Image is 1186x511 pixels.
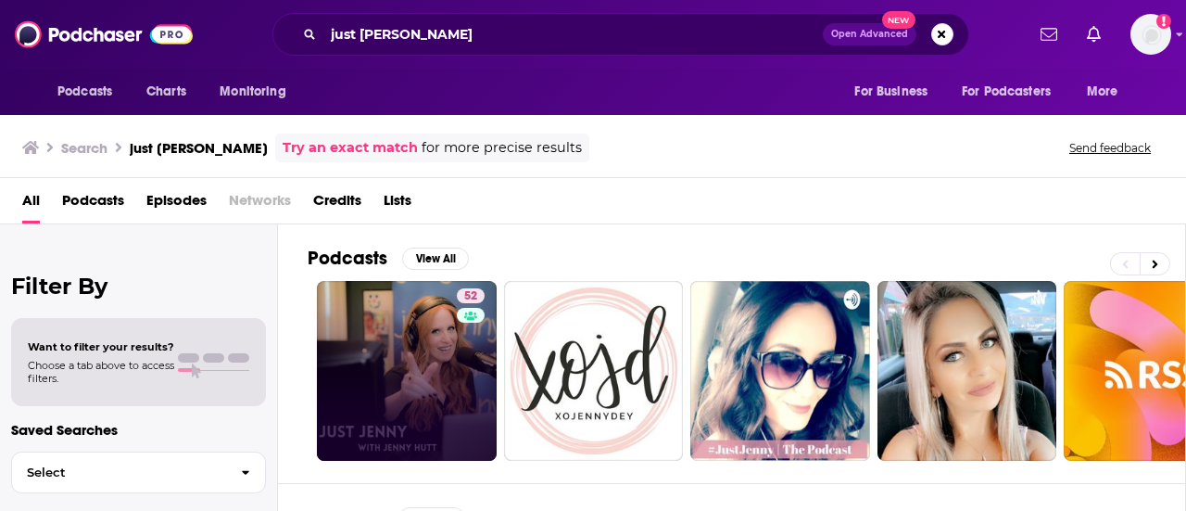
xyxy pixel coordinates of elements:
[308,247,469,270] a: PodcastsView All
[457,288,485,303] a: 52
[950,74,1078,109] button: open menu
[823,23,916,45] button: Open AdvancedNew
[62,185,124,224] a: Podcasts
[422,137,582,159] span: for more precise results
[1064,140,1156,156] button: Send feedback
[854,79,927,105] span: For Business
[384,185,411,224] a: Lists
[308,247,387,270] h2: Podcasts
[57,79,112,105] span: Podcasts
[130,139,268,157] h3: just [PERSON_NAME]
[882,11,915,29] span: New
[15,17,193,52] img: Podchaser - Follow, Share and Rate Podcasts
[1130,14,1171,55] span: Logged in as mdekoning
[962,79,1051,105] span: For Podcasters
[272,13,969,56] div: Search podcasts, credits, & more...
[220,79,285,105] span: Monitoring
[134,74,197,109] a: Charts
[12,466,226,479] span: Select
[28,340,174,353] span: Want to filter your results?
[323,19,823,49] input: Search podcasts, credits, & more...
[313,185,361,224] a: Credits
[146,79,186,105] span: Charts
[22,185,40,224] a: All
[44,74,136,109] button: open menu
[146,185,207,224] a: Episodes
[28,359,174,385] span: Choose a tab above to access filters.
[283,137,418,159] a: Try an exact match
[1079,19,1108,50] a: Show notifications dropdown
[61,139,107,157] h3: Search
[1156,14,1171,29] svg: Add a profile image
[841,74,951,109] button: open menu
[229,185,291,224] span: Networks
[317,281,497,461] a: 52
[207,74,309,109] button: open menu
[1087,79,1118,105] span: More
[831,30,908,39] span: Open Advanced
[1074,74,1142,109] button: open menu
[1033,19,1065,50] a: Show notifications dropdown
[1130,14,1171,55] img: User Profile
[11,452,266,493] button: Select
[1130,14,1171,55] button: Show profile menu
[11,421,266,439] p: Saved Searches
[11,273,266,300] h2: Filter By
[464,287,477,306] span: 52
[402,248,469,270] button: View All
